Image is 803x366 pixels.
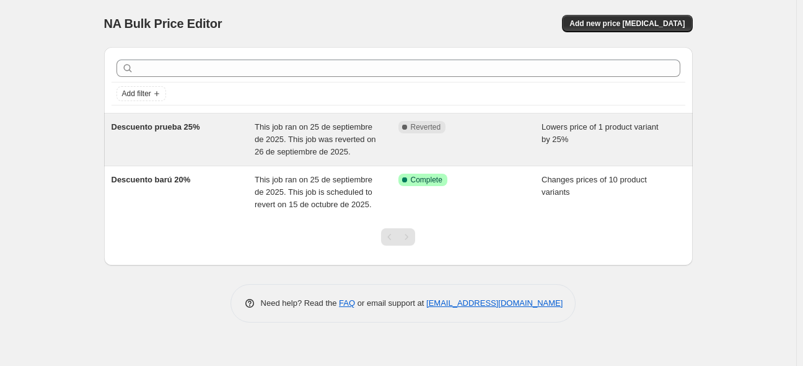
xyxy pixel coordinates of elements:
span: Reverted [411,122,441,132]
span: Descuento prueba 25% [112,122,200,132]
a: FAQ [339,298,355,308]
span: Add new price [MEDICAL_DATA] [569,19,685,29]
span: This job ran on 25 de septiembre de 2025. This job is scheduled to revert on 15 de octubre de 2025. [255,175,372,209]
span: or email support at [355,298,426,308]
span: This job ran on 25 de septiembre de 2025. This job was reverted on 26 de septiembre de 2025. [255,122,376,156]
button: Add new price [MEDICAL_DATA] [562,15,692,32]
span: Changes prices of 10 product variants [542,175,647,197]
span: Complete [411,175,442,185]
span: Need help? Read the [261,298,340,308]
a: [EMAIL_ADDRESS][DOMAIN_NAME] [426,298,563,308]
span: Add filter [122,89,151,99]
span: Descuento barú 20% [112,175,191,184]
span: NA Bulk Price Editor [104,17,222,30]
span: Lowers price of 1 product variant by 25% [542,122,659,144]
nav: Pagination [381,228,415,246]
button: Add filter [116,86,166,101]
